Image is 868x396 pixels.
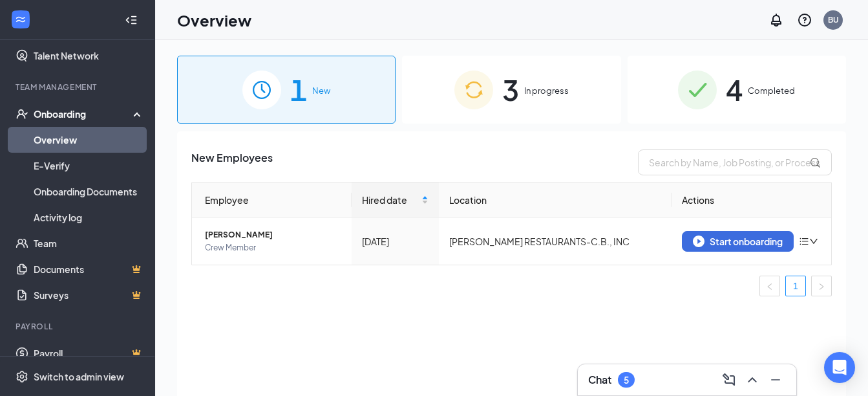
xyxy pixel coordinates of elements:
span: Crew Member [205,241,341,254]
span: down [809,237,818,246]
svg: Settings [16,370,28,383]
svg: UserCheck [16,107,28,120]
button: ChevronUp [742,369,763,390]
a: Team [34,230,144,256]
a: PayrollCrown [34,340,144,366]
svg: WorkstreamLogo [14,13,27,26]
li: Next Page [811,276,832,296]
a: E-Verify [34,153,144,179]
span: 1 [290,67,307,112]
li: Previous Page [759,276,780,296]
h3: Chat [588,373,611,387]
div: 5 [624,375,629,386]
svg: Notifications [768,12,784,28]
div: Onboarding [34,107,133,120]
button: ComposeMessage [719,369,739,390]
div: Switch to admin view [34,370,124,383]
span: Completed [748,84,795,97]
td: [PERSON_NAME] RESTAURANTS-C.B., INC [439,218,671,265]
svg: Minimize [768,372,783,388]
a: SurveysCrown [34,282,144,308]
svg: QuestionInfo [797,12,812,28]
th: Actions [672,182,831,218]
span: New Employees [191,149,273,175]
th: Employee [192,182,352,218]
svg: Collapse [125,14,138,27]
a: Activity log [34,204,144,230]
button: Minimize [765,369,786,390]
span: Hired date [362,193,419,207]
div: Start onboarding [693,236,783,247]
input: Search by Name, Job Posting, or Process [638,149,832,175]
th: Location [439,182,671,218]
a: DocumentsCrown [34,256,144,282]
a: Onboarding Documents [34,179,144,204]
a: Talent Network [34,43,144,69]
span: 4 [726,67,743,112]
div: Payroll [16,321,142,332]
div: [DATE] [362,234,429,248]
span: 3 [502,67,519,112]
span: left [766,283,774,291]
span: right [818,283,825,291]
h1: Overview [177,9,251,31]
span: bars [799,236,809,247]
span: In progress [524,84,569,97]
button: left [759,276,780,296]
span: [PERSON_NAME] [205,228,341,241]
svg: ComposeMessage [721,372,737,388]
button: right [811,276,832,296]
a: 1 [786,276,805,296]
div: Team Management [16,82,142,93]
span: New [312,84,330,97]
button: Start onboarding [682,231,794,252]
a: Overview [34,127,144,153]
div: BU [828,14,839,25]
svg: ChevronUp [745,372,760,388]
li: 1 [785,276,806,296]
div: Open Intercom Messenger [824,352,855,383]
